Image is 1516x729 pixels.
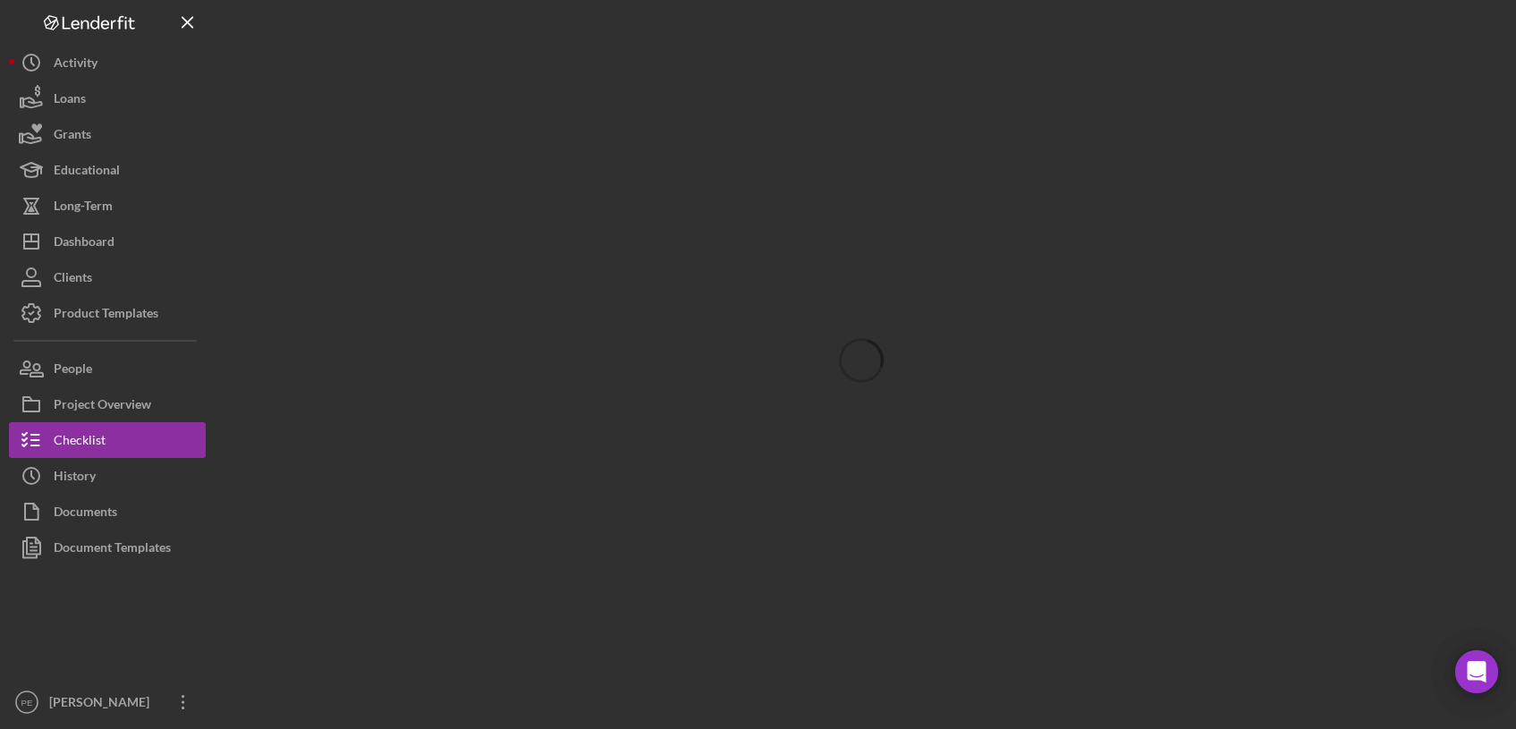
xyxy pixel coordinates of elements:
div: Clients [54,259,92,300]
div: Project Overview [54,386,151,427]
button: Grants [9,116,206,152]
button: Project Overview [9,386,206,422]
button: Loans [9,81,206,116]
button: Checklist [9,422,206,458]
button: Documents [9,494,206,530]
div: Educational [54,152,120,192]
div: Loans [54,81,86,121]
button: Dashboard [9,224,206,259]
div: Grants [54,116,91,157]
button: PE[PERSON_NAME] [9,684,206,720]
div: People [54,351,92,391]
div: Open Intercom Messenger [1455,650,1498,693]
button: History [9,458,206,494]
div: Dashboard [54,224,114,264]
div: Documents [54,494,117,534]
div: Product Templates [54,295,158,335]
button: People [9,351,206,386]
button: Educational [9,152,206,188]
div: Activity [54,45,97,85]
div: History [54,458,96,498]
button: Clients [9,259,206,295]
div: Long-Term [54,188,113,228]
button: Product Templates [9,295,206,331]
div: Document Templates [54,530,171,570]
div: [PERSON_NAME] [45,684,161,725]
button: Long-Term [9,188,206,224]
button: Activity [9,45,206,81]
text: PE [21,698,33,708]
div: Checklist [54,422,106,462]
button: Document Templates [9,530,206,565]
